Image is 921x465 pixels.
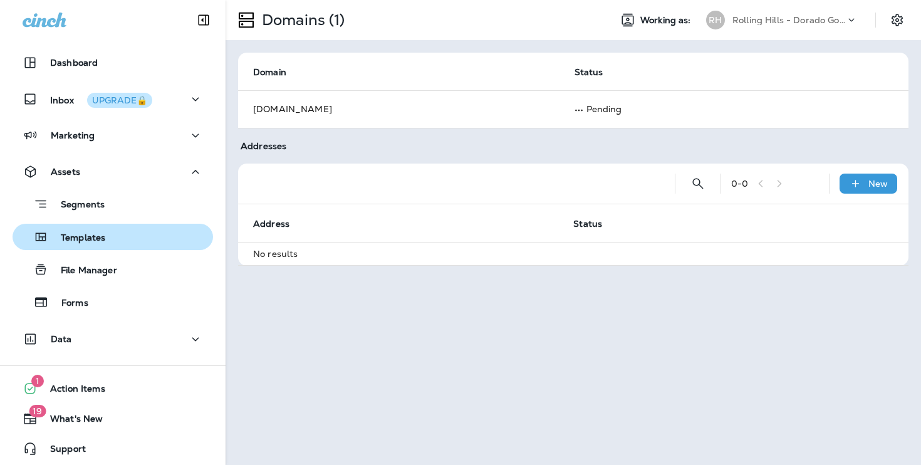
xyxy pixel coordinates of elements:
span: Addresses [241,140,286,152]
button: UPGRADE🔒 [87,93,152,108]
button: Forms [13,289,213,315]
button: Data [13,327,213,352]
p: Templates [48,232,105,244]
button: 1Action Items [13,376,213,401]
span: Action Items [38,384,105,399]
button: Support [13,436,213,461]
button: Collapse Sidebar [186,8,221,33]
button: Marketing [13,123,213,148]
button: Dashboard [13,50,213,75]
p: File Manager [48,265,117,277]
button: Settings [886,9,908,31]
p: Segments [48,199,105,212]
button: File Manager [13,256,213,283]
button: Segments [13,191,213,217]
p: Data [51,334,72,344]
span: Status [575,67,603,78]
p: Forms [49,298,88,310]
p: New [868,179,888,189]
span: 1 [31,375,44,387]
span: Domain [253,66,303,78]
div: UPGRADE🔒 [92,96,147,105]
button: Search Addresses [685,171,710,196]
p: Inbox [50,93,152,106]
p: Rolling Hills - Dorado Golf Courses [732,15,845,25]
button: InboxUPGRADE🔒 [13,86,213,112]
p: Assets [51,167,80,177]
td: No results [238,242,908,265]
span: Status [575,66,620,78]
span: 19 [29,405,46,417]
div: RH [706,11,725,29]
button: Assets [13,159,213,184]
span: Address [253,219,289,229]
span: What's New [38,414,103,429]
p: Marketing [51,130,95,140]
span: Status [573,218,618,229]
p: Dashboard [50,58,98,68]
p: Domains (1) [257,11,345,29]
span: Status [573,219,602,229]
span: Address [253,218,306,229]
div: 0 - 0 [731,179,748,189]
button: Templates [13,224,213,250]
td: [DOMAIN_NAME] [238,90,559,128]
button: 19What's New [13,406,213,431]
span: Domain [253,67,286,78]
span: Working as: [640,15,694,26]
span: Support [38,444,86,459]
td: Pending [559,90,878,128]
